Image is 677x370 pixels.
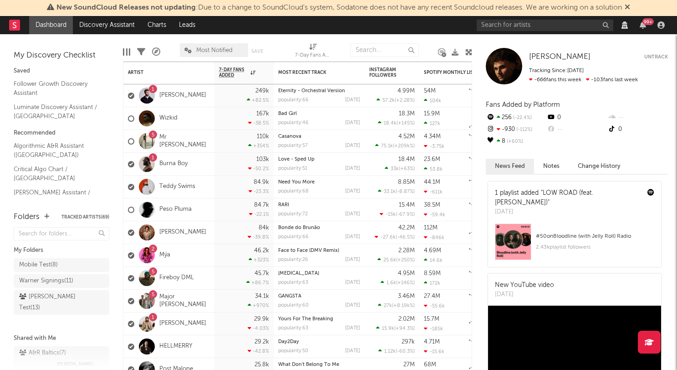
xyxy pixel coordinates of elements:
div: 25.8k [255,362,269,368]
a: Leads [173,16,202,34]
div: 84k [259,225,269,231]
a: Mr [PERSON_NAME] [159,134,210,149]
div: 4.34M [424,134,441,140]
div: ( ) [378,348,415,354]
div: 1 playlist added [495,188,641,208]
div: +86.7 % [246,280,269,286]
button: Save [251,49,263,54]
div: Instagram Followers [369,67,401,78]
a: [MEDICAL_DATA] [278,271,319,276]
div: Edit Columns [123,39,130,65]
span: +63 % [400,167,413,172]
svg: Chart title [465,335,506,358]
span: +145 % [398,121,413,126]
div: [DATE] [345,235,360,240]
a: Casanova [278,134,301,139]
span: 7-Day Fans Added [219,67,248,78]
div: popularity: 51 [278,166,307,171]
div: 103k [256,156,269,162]
div: 256 [486,112,546,124]
div: 18.4M [398,156,415,162]
a: Yours For The Breaking [278,317,333,322]
span: New SoundCloud Releases not updating [56,4,196,11]
a: Teddy Swims [159,183,195,191]
div: 15.7M [424,316,439,322]
a: [PERSON_NAME] [159,92,206,99]
div: Yours For The Breaking [278,317,360,322]
div: [DATE] [345,120,360,125]
div: 84.9k [254,179,269,185]
a: Day2Day [278,339,299,344]
a: Love - Sped Up [278,157,315,162]
div: 2.02M [398,316,415,322]
div: Shared with Me [14,333,109,344]
a: Discovery Assistant [73,16,141,34]
a: Bad Girl [278,111,297,116]
span: 25.6k [383,258,396,263]
a: [PERSON_NAME] [159,320,206,328]
div: -4.03 % [248,325,269,331]
div: 8 [486,135,546,147]
div: 110k [257,134,269,140]
div: ( ) [385,166,415,172]
svg: Chart title [465,313,506,335]
div: ( ) [375,234,415,240]
div: 29.9k [254,316,269,322]
div: Face to Face (DMV Remix) [278,248,360,253]
div: -22.1 % [249,211,269,217]
div: 0 [607,124,668,135]
span: +94.3 % [396,326,413,331]
div: -50.2 % [248,166,269,172]
div: Folders [14,212,40,223]
div: 4.52M [398,134,415,140]
div: Warner Signings ( 11 ) [19,276,73,287]
span: +250 % [397,258,413,263]
div: RARI [278,203,360,208]
svg: Chart title [465,107,506,130]
span: 1.12k [384,349,396,354]
div: # 50 on Bloodline (with Jelly Roll) Radio [536,231,654,242]
div: popularity: 46 [278,120,309,125]
span: : Due to a change to SoundCloud's system, Sodatone does not have any recent Soundcloud releases. ... [56,4,622,11]
button: Untrack [644,52,668,62]
span: -666 fans this week [529,77,581,83]
div: 112M [424,225,438,231]
a: What Don't Belong To Me [278,362,339,367]
span: +209k % [394,144,413,149]
div: Most Recent Track [278,70,346,75]
a: HELLMERRY [159,343,192,350]
div: popularity: 63 [278,280,308,285]
div: A&R Pipeline [152,39,160,65]
div: [DATE] [345,98,360,103]
span: -60.3 % [397,349,413,354]
div: [DATE] [345,143,360,148]
svg: Chart title [465,84,506,107]
div: 34.1k [255,293,269,299]
svg: Chart title [465,176,506,198]
button: News Feed [486,159,534,174]
div: My Discovery Checklist [14,50,109,61]
svg: Chart title [465,198,506,221]
div: 3.46M [398,293,415,299]
div: popularity: 57 [278,143,308,148]
div: 29.2k [255,339,269,345]
a: Warner Signings(11) [14,274,109,288]
div: -15.6k [424,349,444,354]
a: Charts [141,16,173,34]
a: RARI [278,203,289,208]
div: ( ) [377,257,415,263]
a: [PERSON_NAME] Test(13) [14,290,109,315]
span: 57.2k [382,98,395,103]
div: Casanova [278,134,360,139]
div: Mobile Test ( 8 ) [19,260,58,271]
a: Fireboy DML [159,274,194,282]
div: -- [546,124,607,135]
span: Fans Added by Platform [486,101,560,108]
a: Follower Growth Discovery Assistant [14,79,100,98]
a: [PERSON_NAME] [529,52,590,62]
a: Dashboard [29,16,73,34]
div: [DATE] [495,290,554,299]
div: popularity: 66 [278,98,309,103]
div: 2.28M [398,248,415,254]
div: 4.95M [398,271,415,276]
